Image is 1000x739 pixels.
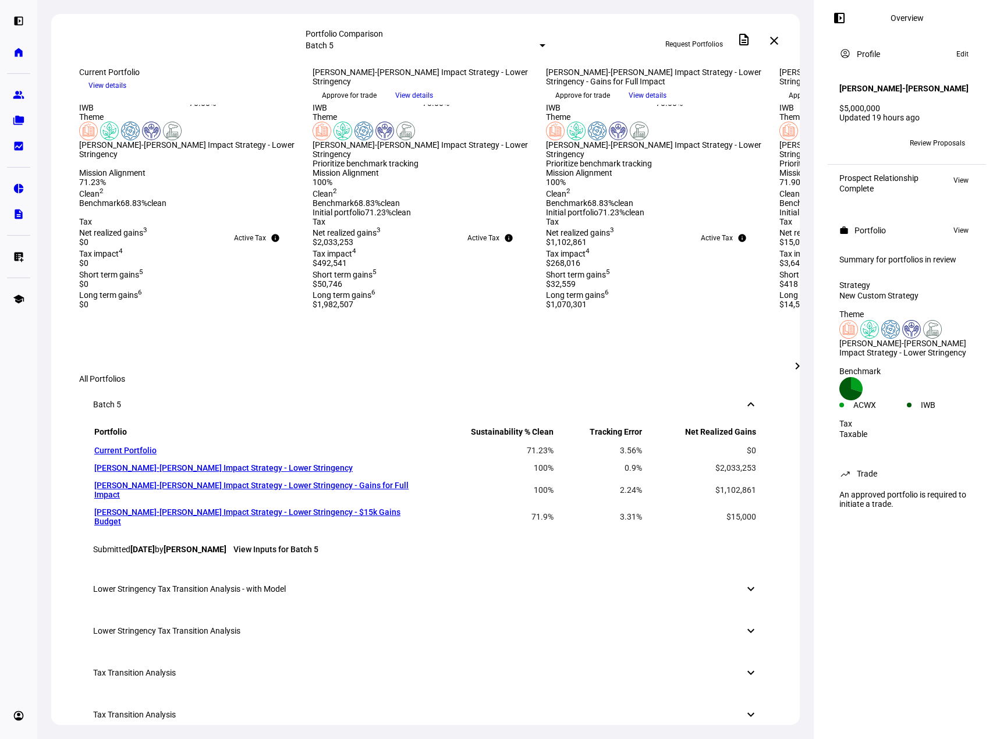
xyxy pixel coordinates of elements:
span: Initial portfolio [546,208,598,217]
div: Mission Alignment [79,168,299,177]
div: $1,102,861 [546,237,765,247]
td: 71.9% [425,504,554,530]
button: Review Proposals [900,134,974,152]
a: View details [79,80,136,90]
button: View [948,173,974,187]
div: Mission Alignment [313,168,532,177]
h4: [PERSON_NAME]-[PERSON_NAME] [839,84,969,93]
div: 71.23% [79,177,299,187]
div: 71.90% [779,177,999,187]
a: View Inputs for Batch 5 [233,545,318,554]
div: $0 [79,258,299,268]
button: Approve for trade [313,86,386,105]
div: [PERSON_NAME]-[PERSON_NAME] Impact Strategy - Lower Stringency [79,140,299,159]
img: climateChange.colored.svg [860,320,879,339]
sup: 4 [119,247,123,255]
span: Tax impact [779,249,823,258]
a: [PERSON_NAME]-[PERSON_NAME] Impact Strategy - Lower Stringency - Gains for Full Impact [94,481,409,499]
div: Tax Transition Analysis [93,668,176,677]
div: Mission Alignment [546,168,765,177]
img: workerTreatment.colored.svg [588,122,607,140]
button: View details [386,87,442,104]
div: New Custom Strategy [839,291,974,300]
div: [PERSON_NAME]-[PERSON_NAME] Impact Strategy - Lower Stringency - $15k Gains Budget [779,67,999,86]
sup: 2 [100,187,104,195]
strong: [PERSON_NAME] [164,545,226,554]
span: Approve for trade [789,86,843,105]
div: Theme [79,112,299,122]
span: Approve for trade [555,86,610,105]
span: Initial portfolio [779,208,832,217]
span: 68.83% clean [587,198,633,208]
span: View details [629,87,666,104]
span: 71.23% clean [598,208,644,217]
img: education.colored.svg [546,122,565,140]
img: climateChange.colored.svg [100,122,119,140]
a: folder_copy [7,109,30,132]
img: humanRights.colored.svg [142,122,161,140]
sup: 3 [143,226,147,235]
sup: 4 [586,247,590,255]
div: An approved portfolio is required to initiate a trade. [832,485,981,513]
div: Prospect Relationship [839,173,919,183]
mat-icon: work [839,226,849,235]
div: $50,746 [313,279,532,289]
a: View details [619,90,676,100]
div: Lower Stringency Tax Transition Analysis [93,626,240,635]
span: Benchmark [779,198,821,208]
td: 100% [425,460,554,476]
eth-mat-symbol: list_alt_add [13,251,24,262]
td: $2,033,253 [644,460,757,476]
mat-icon: keyboard_arrow_down [744,708,758,722]
div: 70.00% [189,98,299,112]
mat-icon: close [767,34,781,48]
span: View [953,173,969,187]
button: Edit [951,47,974,61]
span: View [953,223,969,237]
sup: 5 [139,268,143,276]
th: Portfolio [94,427,424,441]
span: Review Proposals [910,134,965,152]
div: Theme [546,112,765,122]
span: Long term gains [779,290,842,300]
eth-mat-symbol: pie_chart [13,183,24,194]
sup: 5 [373,268,377,276]
div: Theme [839,310,974,319]
span: 68.83% clean [120,198,166,208]
div: [PERSON_NAME]-[PERSON_NAME] Impact Strategy - Lower Stringency [779,140,999,159]
img: pollution.colored.svg [630,122,648,140]
td: 2.24% [555,477,643,503]
div: Summary for portfolios in review [839,255,974,264]
img: education.colored.svg [79,122,98,140]
div: Theme [313,112,532,122]
a: bid_landscape [7,134,30,158]
span: Clean [79,189,104,198]
div: Tax Transition Analysis [93,710,176,719]
span: Clean [779,189,804,198]
mat-icon: keyboard_arrow_down [744,666,758,680]
sup: 6 [138,289,142,297]
eth-panel-overview-card-header: Portfolio [839,223,974,237]
button: Approve for trade [779,86,853,105]
a: [PERSON_NAME]-[PERSON_NAME] Impact Strategy - Lower Stringency - $15k Gains Budget [94,507,400,526]
th: Sustainability % Clean [425,427,554,441]
span: Short term gains [779,270,843,279]
strong: [DATE] [130,545,155,554]
span: Short term gains [79,270,143,279]
span: Tax impact [546,249,590,258]
td: 100% [425,477,554,503]
div: $0 [79,300,299,309]
div: $1,982,507 [313,300,532,309]
div: Current Portfolio [79,67,299,77]
div: $0 [79,237,299,247]
eth-panel-overview-card-header: Profile [839,47,974,61]
div: $0 [79,279,299,289]
span: JR [845,139,853,147]
div: IWB [779,103,889,112]
button: Approve for trade [546,86,619,105]
span: View details [88,77,126,94]
span: Short term gains [546,270,610,279]
td: $15,000 [644,504,757,530]
eth-mat-symbol: left_panel_open [13,15,24,27]
td: 0.9% [555,460,643,476]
